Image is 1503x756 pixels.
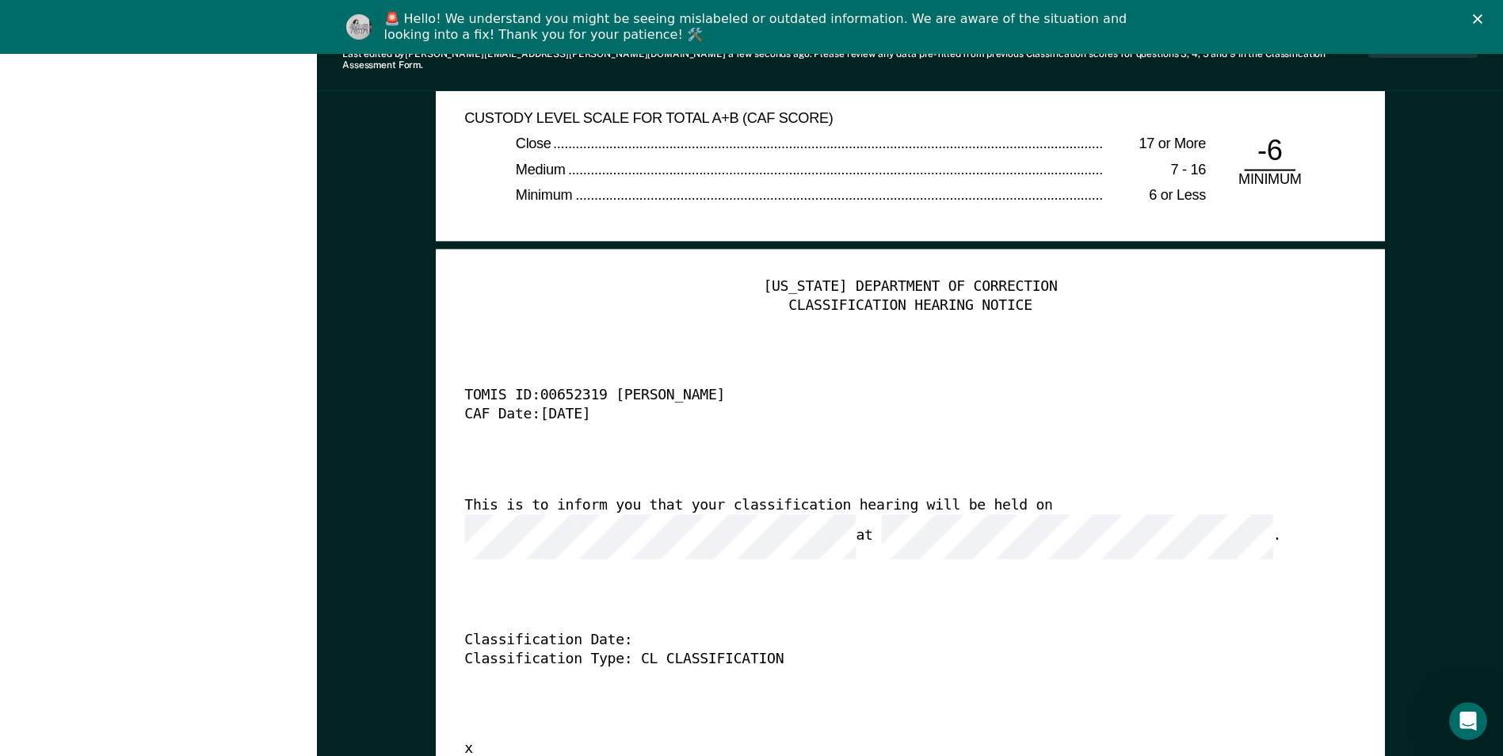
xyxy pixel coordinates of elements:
div: CUSTODY LEVEL SCALE FOR TOTAL A+B (CAF SCORE) [464,109,1154,128]
div: 17 or More [1104,136,1206,155]
div: CLASSIFICATION HEARING NOTICE [464,297,1356,316]
div: This is to inform you that your classification hearing will be held on at . [464,497,1311,559]
div: 6 or Less [1104,187,1206,206]
div: MINIMUM [1231,171,1308,190]
div: CAF Date: [DATE] [464,407,1311,426]
div: -6 [1244,132,1295,171]
span: Close [516,136,554,151]
div: 🚨 Hello! We understand you might be seeing mislabeled or outdated information. We are aware of th... [384,11,1132,43]
div: [US_STATE] DEPARTMENT OF CORRECTION [464,278,1356,297]
span: Medium [516,162,568,178]
iframe: Intercom live chat [1449,702,1487,740]
span: a few seconds ago [728,48,810,59]
span: Minimum [516,187,575,203]
div: 7 - 16 [1104,162,1206,181]
div: Classification Date: [464,632,1311,651]
div: TOMIS ID: 00652319 [PERSON_NAME] [464,388,1311,407]
div: Classification Type: CL CLASSIFICATION [464,650,1311,669]
div: Close [1473,14,1489,24]
img: Profile image for Kim [346,14,372,40]
div: Last edited by [PERSON_NAME][EMAIL_ADDRESS][PERSON_NAME][DOMAIN_NAME] . Please review any data pr... [342,48,1368,71]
